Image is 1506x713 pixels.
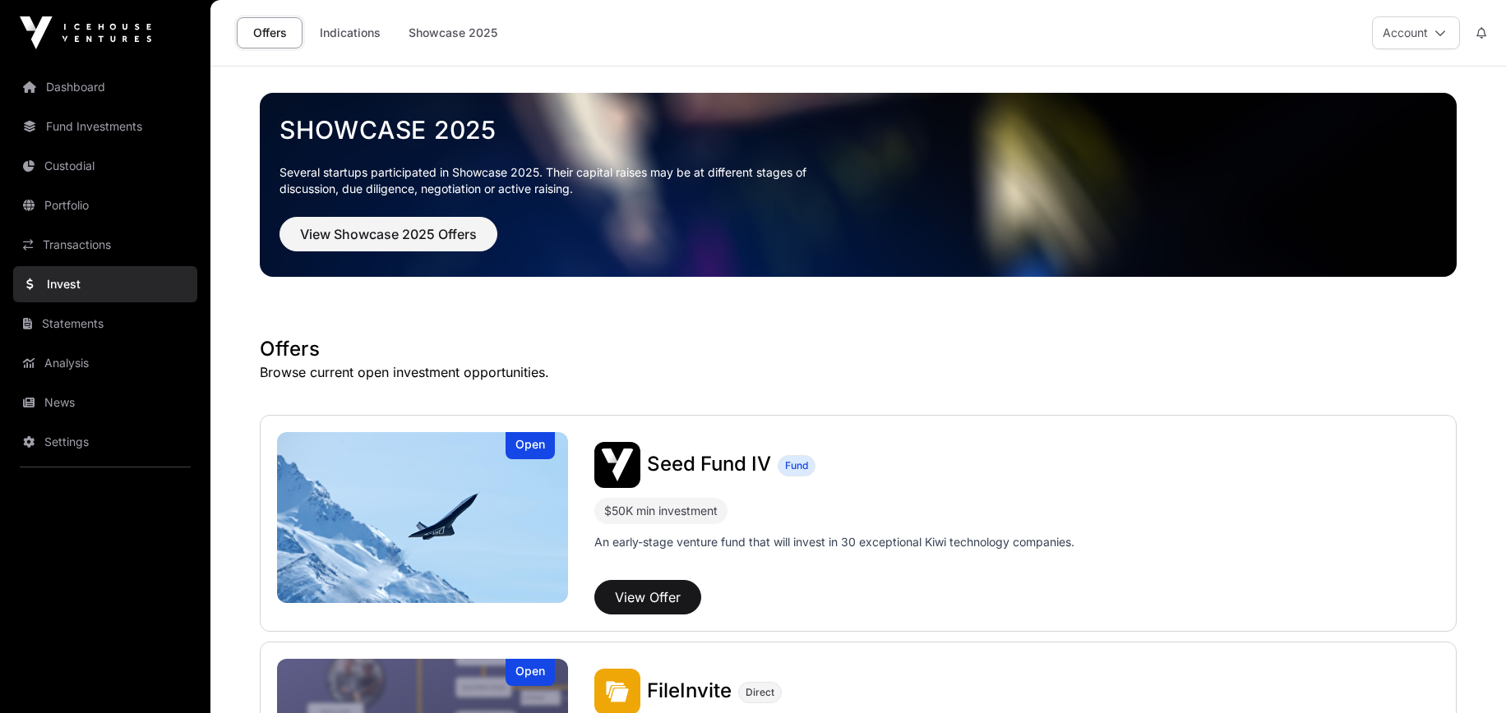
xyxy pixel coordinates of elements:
a: Seed Fund IV [647,454,771,476]
a: Custodial [13,148,197,184]
div: Open [506,432,555,459]
a: Offers [237,17,303,48]
div: $50K min investment [604,501,718,521]
a: Indications [309,17,391,48]
span: Direct [746,686,774,699]
a: Showcase 2025 [279,115,1437,145]
span: View Showcase 2025 Offers [300,224,477,244]
a: Seed Fund IVOpen [277,432,568,603]
div: $50K min investment [594,498,728,524]
iframe: Chat Widget [1424,634,1506,713]
a: Statements [13,306,197,342]
a: News [13,384,197,421]
img: Showcase 2025 [260,93,1457,277]
img: Seed Fund IV [594,442,640,488]
span: Fund [785,459,808,472]
button: View Offer [594,580,701,614]
div: Open [506,659,555,686]
p: An early-stage venture fund that will invest in 30 exceptional Kiwi technology companies. [594,534,1074,550]
img: Icehouse Ventures Logo [20,16,151,49]
a: Invest [13,266,197,302]
a: Portfolio [13,187,197,223]
a: Dashboard [13,69,197,105]
span: Seed Fund IV [647,452,771,476]
h1: Offers [260,336,1457,362]
img: Seed Fund IV [277,432,568,603]
p: Several startups participated in Showcase 2025. Their capital raises may be at different stages o... [279,164,832,197]
p: Browse current open investment opportunities. [260,362,1457,382]
a: FileInvite [647,681,732,702]
button: Account [1372,16,1460,49]
a: View Showcase 2025 Offers [279,233,497,250]
span: FileInvite [647,678,732,702]
a: Settings [13,424,197,460]
a: Transactions [13,227,197,263]
a: Showcase 2025 [398,17,508,48]
a: Analysis [13,345,197,381]
button: View Showcase 2025 Offers [279,217,497,251]
a: Fund Investments [13,108,197,145]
